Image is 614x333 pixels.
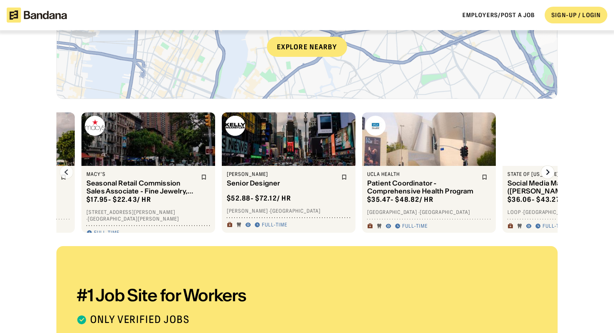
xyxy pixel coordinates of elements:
a: Employers/Post a job [462,11,535,19]
div: Macy’s [86,171,196,178]
div: $ 17.95 - $22.43 / hr [86,195,151,204]
div: $ 35.47 - $48.82 / hr [367,195,434,204]
a: UCLA Health logoUCLA HealthPatient Coordinator - Comprehensive Health Program$35.47- $48.82/ hr[G... [362,112,496,233]
div: $ 52.88 - $72.12 / hr [227,194,291,203]
div: Senior Designer [227,179,336,187]
div: SIGN-UP / LOGIN [551,11,601,19]
div: Full-time [262,221,287,228]
img: State of Illinois logo [506,116,526,136]
div: Full-time [94,229,119,236]
div: Seasonal Retail Commission Sales Associate - Fine Jewelry, [GEOGRAPHIC_DATA] [86,179,196,195]
a: Kelly Wearstler logo[PERSON_NAME]Senior Designer$52.88- $72.12/ hr[PERSON_NAME] ·[GEOGRAPHIC_DATA... [222,112,355,233]
img: Kelly Wearstler logo [225,116,245,136]
img: Right Arrow [541,165,554,179]
div: [PERSON_NAME] [227,171,336,178]
a: Macy’s logoMacy’sSeasonal Retail Commission Sales Associate - Fine Jewelry, [GEOGRAPHIC_DATA]$17.... [81,112,215,233]
div: $ 36.06 - $43.27 / hr [507,195,574,204]
img: Macy’s logo [85,116,105,136]
div: [STREET_ADDRESS][PERSON_NAME] · [GEOGRAPHIC_DATA][PERSON_NAME] [86,209,210,222]
img: Bandana logotype [7,8,67,23]
div: Full-time [402,223,428,229]
div: Only verified jobs [90,314,190,326]
div: #1 Job Site for Workers [76,287,277,304]
img: Left Arrow [60,165,73,179]
div: Explore nearby [267,37,347,57]
div: UCLA Health [367,171,477,178]
div: [PERSON_NAME] · [GEOGRAPHIC_DATA] [227,208,350,214]
div: Full-time [543,223,568,229]
img: UCLA Health logo [365,116,386,136]
div: Patient Coordinator - Comprehensive Health Program [367,179,477,195]
div: [GEOGRAPHIC_DATA] · [GEOGRAPHIC_DATA] [367,209,491,216]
